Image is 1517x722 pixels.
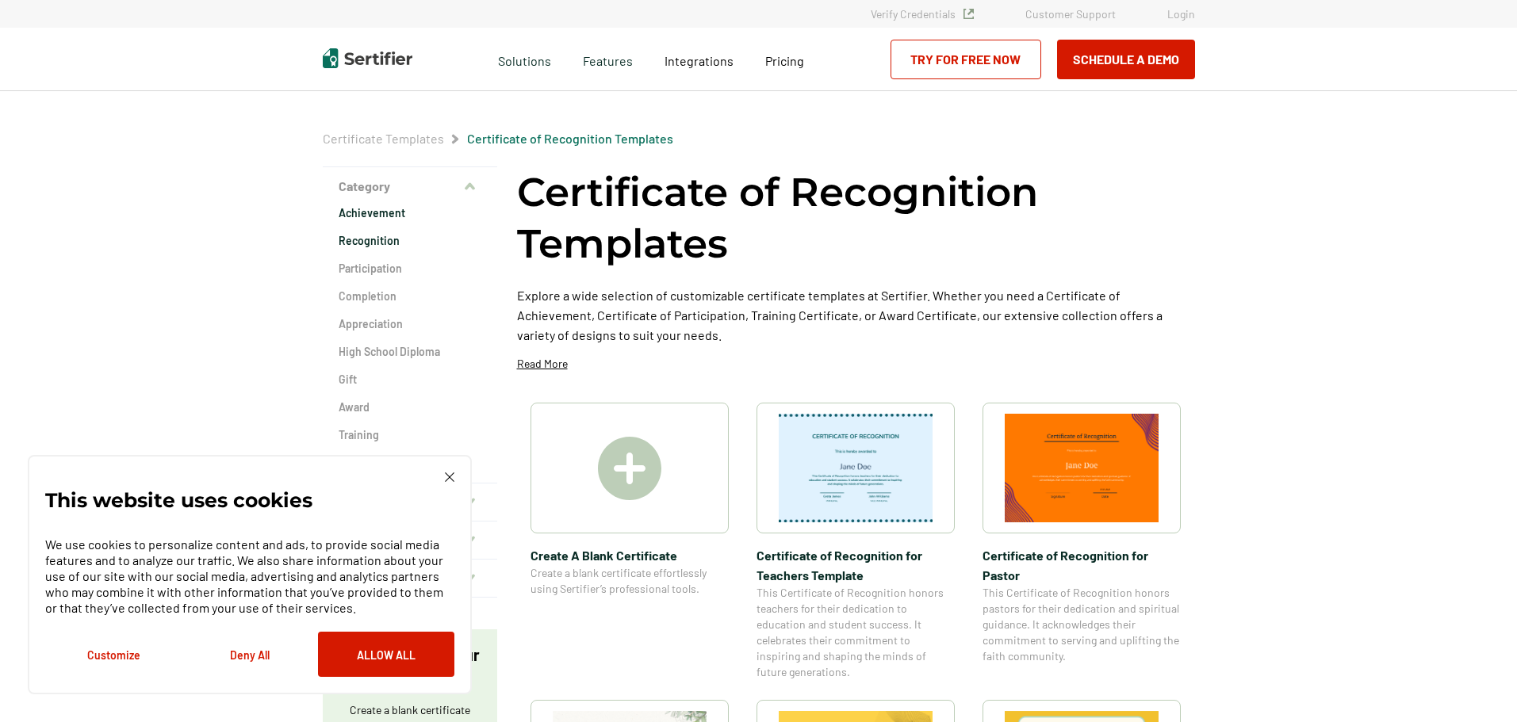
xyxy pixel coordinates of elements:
span: Create a blank certificate effortlessly using Sertifier’s professional tools. [531,565,729,597]
span: Certificate of Recognition for Pastor [983,545,1181,585]
a: Recognition [339,233,481,249]
span: This Certificate of Recognition honors teachers for their dedication to education and student suc... [757,585,955,680]
button: Allow All [318,632,454,677]
img: Sertifier | Digital Credentialing Platform [323,48,412,68]
p: Read More [517,356,568,372]
span: Solutions [498,49,551,69]
span: Certificate of Recognition for Teachers Template [757,545,955,585]
p: Explore a wide selection of customizable certificate templates at Sertifier. Whether you need a C... [517,285,1195,345]
a: High School Diploma [339,344,481,360]
a: Completion [339,288,481,304]
a: Verify Credentials [871,7,974,21]
span: Integrations [665,53,734,68]
a: Pricing [765,49,804,69]
img: Create A Blank Certificate [598,437,661,500]
span: Certificate Templates [323,131,444,147]
div: Breadcrumb [323,131,673,147]
span: Create A Blank Certificate [531,545,729,565]
p: We use cookies to personalize content and ads, to provide social media features and to analyze ou... [45,537,454,616]
a: Award [339,399,481,415]
a: Appreciation [339,316,481,332]
img: Certificate of Recognition for Teachers Template [779,414,933,522]
a: Customer Support [1025,7,1116,21]
a: Integrations [665,49,734,69]
button: Customize [45,632,182,677]
a: Certificate Templates [323,131,444,146]
span: Features [583,49,633,69]
a: Login [1167,7,1195,21]
span: Pricing [765,53,804,68]
img: Certificate of Recognition for Pastor [1005,414,1159,522]
iframe: Chat Widget [1438,646,1517,722]
a: Certificate of Recognition Templates [467,131,673,146]
button: Category [323,167,497,205]
p: This website uses cookies [45,492,312,508]
span: Certificate of Recognition Templates [467,131,673,147]
button: Deny All [182,632,318,677]
img: Verified [963,9,974,19]
h1: Certificate of Recognition Templates [517,166,1195,269]
a: Gift [339,372,481,388]
a: Try for Free Now [891,40,1041,79]
a: Certificate of Recognition for Teachers TemplateCertificate of Recognition for Teachers TemplateT... [757,403,955,680]
img: Cookie Popup Close [445,472,454,482]
a: Achievement [339,205,481,221]
button: Schedule a Demo [1057,40,1195,79]
div: Category [323,205,497,483]
a: Training [339,427,481,443]
span: This Certificate of Recognition honors pastors for their dedication and spiritual guidance. It ac... [983,585,1181,664]
a: Participation [339,261,481,277]
a: Certificate of Recognition for PastorCertificate of Recognition for PastorThis Certificate of Rec... [983,403,1181,680]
